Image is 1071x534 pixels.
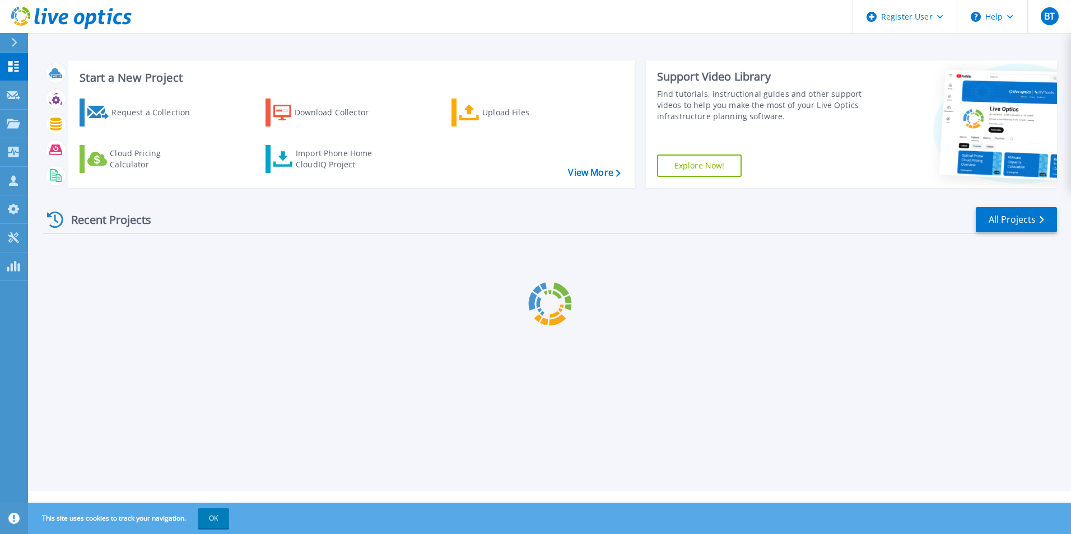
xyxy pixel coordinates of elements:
[198,508,229,528] button: OK
[657,154,742,177] a: Explore Now!
[111,101,201,124] div: Request a Collection
[295,101,384,124] div: Download Collector
[976,207,1057,232] a: All Projects
[482,101,572,124] div: Upload Files
[80,99,204,127] a: Request a Collection
[31,508,229,528] span: This site uses cookies to track your navigation.
[80,72,620,84] h3: Start a New Project
[296,148,383,170] div: Import Phone Home CloudIQ Project
[110,148,199,170] div: Cloud Pricing Calculator
[43,206,166,233] div: Recent Projects
[451,99,576,127] a: Upload Files
[266,99,390,127] a: Download Collector
[657,88,867,122] div: Find tutorials, instructional guides and other support videos to help you make the most of your L...
[80,145,204,173] a: Cloud Pricing Calculator
[568,167,620,178] a: View More
[1044,12,1055,21] span: BT
[657,69,867,84] div: Support Video Library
